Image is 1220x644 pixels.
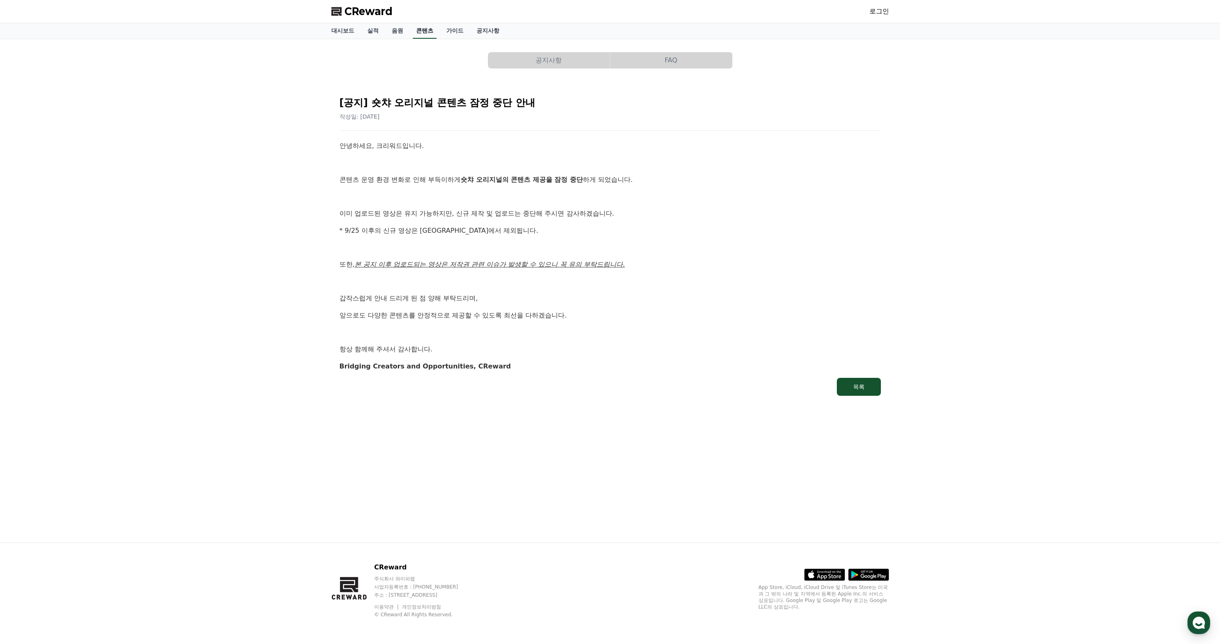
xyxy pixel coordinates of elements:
p: 주식회사 와이피랩 [374,576,474,582]
a: 홈 [2,258,54,279]
a: 로그인 [869,7,889,16]
a: 콘텐츠 [413,23,437,39]
button: 공지사항 [488,52,610,68]
p: 또한, [340,259,881,270]
p: 갑작스럽게 안내 드리게 된 점 양해 부탁드리며, [340,293,881,304]
a: 개인정보처리방침 [402,604,441,610]
p: 콘텐츠 운영 환경 변화로 인해 부득이하게 하게 되었습니다. [340,174,881,185]
button: 목록 [837,378,881,396]
a: 음원 [385,23,410,39]
span: 설정 [126,271,136,277]
strong: Bridging Creators and Opportunities, CReward [340,362,511,370]
p: 주소 : [STREET_ADDRESS] [374,592,474,598]
u: 본 공지 이후 업로드되는 영상은 저작권 관련 이슈가 발생할 수 있으니 꼭 유의 부탁드립니다. [355,260,625,268]
span: 작성일: [DATE] [340,113,380,120]
p: 앞으로도 다양한 콘텐츠를 안정적으로 제공할 수 있도록 최선을 다하겠습니다. [340,310,881,321]
p: 항상 함께해 주셔서 감사합니다. [340,344,881,355]
div: 목록 [853,383,865,391]
button: FAQ [610,52,732,68]
p: 사업자등록번호 : [PHONE_NUMBER] [374,584,474,590]
p: * 9/25 이후의 신규 영상은 [GEOGRAPHIC_DATA]에서 제외됩니다. [340,225,881,236]
span: CReward [344,5,393,18]
a: 가이드 [440,23,470,39]
a: 공지사항 [470,23,506,39]
a: 설정 [105,258,157,279]
span: 홈 [26,271,31,277]
p: 이미 업로드된 영상은 유지 가능하지만, 신규 제작 및 업로드는 중단해 주시면 감사하겠습니다. [340,208,881,219]
a: 대시보드 [325,23,361,39]
a: 목록 [340,378,881,396]
p: 안녕하세요, 크리워드입니다. [340,141,881,151]
a: 실적 [361,23,385,39]
a: CReward [331,5,393,18]
a: 대화 [54,258,105,279]
span: 대화 [75,271,84,278]
p: App Store, iCloud, iCloud Drive 및 iTunes Store는 미국과 그 밖의 나라 및 지역에서 등록된 Apple Inc.의 서비스 상표입니다. Goo... [759,584,889,610]
p: CReward [374,562,474,572]
h2: [공지] 숏챠 오리지널 콘텐츠 잠정 중단 안내 [340,96,881,109]
strong: 숏챠 오리지널의 콘텐츠 제공을 잠정 중단 [461,176,583,183]
p: © CReward All Rights Reserved. [374,611,474,618]
a: 이용약관 [374,604,400,610]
